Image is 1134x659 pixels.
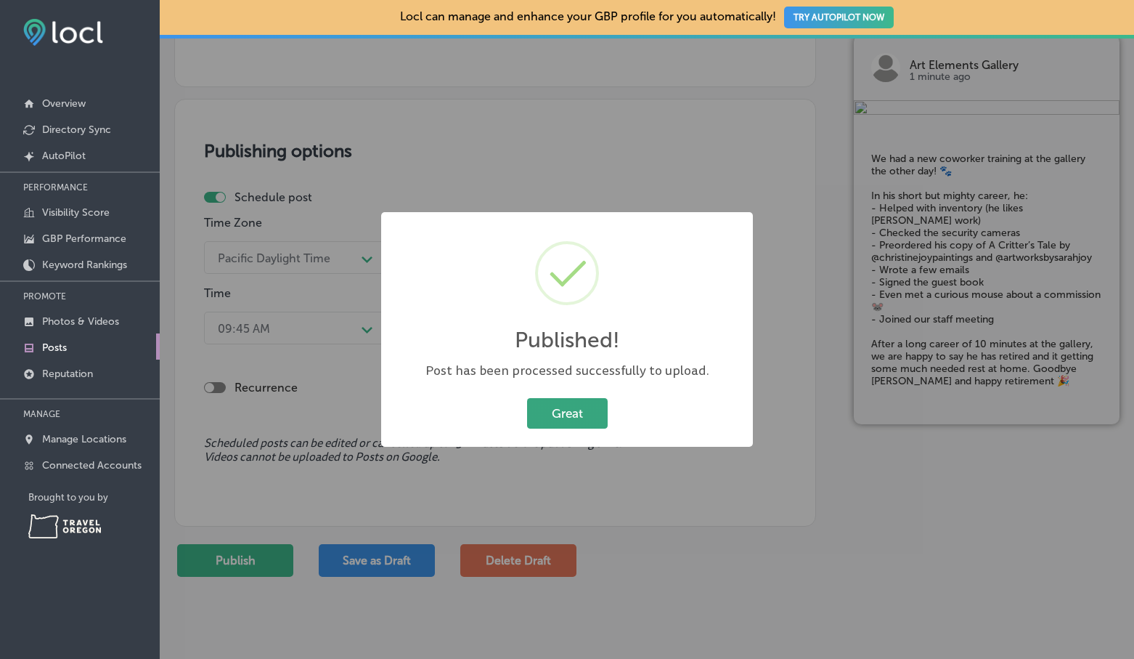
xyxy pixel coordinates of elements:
[42,233,126,245] p: GBP Performance
[42,368,93,380] p: Reputation
[527,398,608,428] button: Great
[42,150,86,162] p: AutoPilot
[784,7,894,28] button: TRY AUTOPILOT NOW
[396,362,738,380] div: Post has been processed successfully to upload.
[28,514,101,538] img: Travel Oregon
[42,124,111,136] p: Directory Sync
[23,19,103,46] img: fda3e92497d09a02dc62c9cd864e3231.png
[42,259,127,271] p: Keyword Rankings
[28,492,160,503] p: Brought to you by
[515,327,620,353] h2: Published!
[42,206,110,219] p: Visibility Score
[42,315,119,328] p: Photos & Videos
[42,459,142,472] p: Connected Accounts
[42,97,86,110] p: Overview
[42,433,126,445] p: Manage Locations
[42,341,67,354] p: Posts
